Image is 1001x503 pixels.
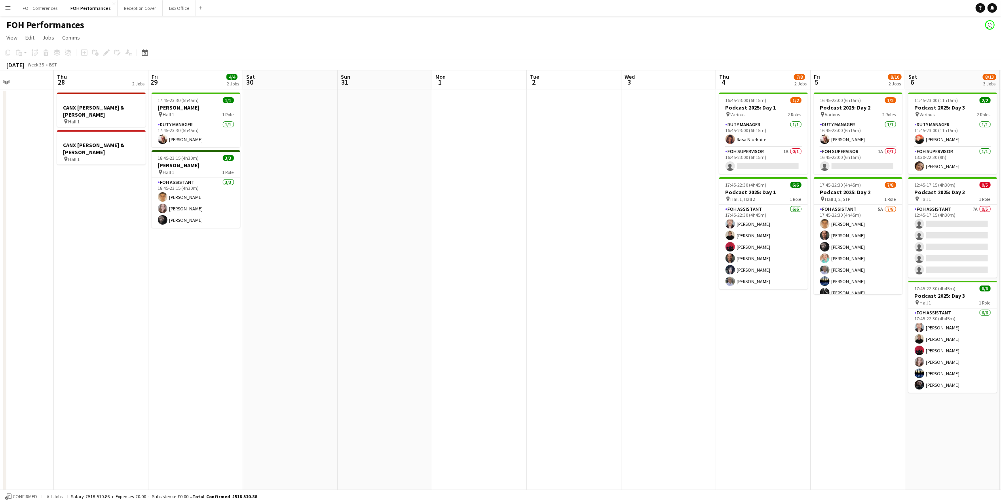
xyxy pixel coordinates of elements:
[59,32,83,43] a: Comms
[39,32,57,43] a: Jobs
[192,494,257,499] span: Total Confirmed £518 510.86
[42,34,54,41] span: Jobs
[22,32,38,43] a: Edit
[49,62,57,68] div: BST
[45,494,64,499] span: All jobs
[62,34,80,41] span: Comms
[26,62,46,68] span: Week 35
[163,0,196,16] button: Box Office
[71,494,257,499] div: Salary £518 510.86 + Expenses £0.00 + Subsistence £0.00 =
[3,32,21,43] a: View
[6,19,84,31] h1: FOH Performances
[985,20,995,30] app-user-avatar: Visitor Services
[25,34,34,41] span: Edit
[6,34,17,41] span: View
[6,61,25,69] div: [DATE]
[4,492,38,501] button: Confirmed
[13,494,37,499] span: Confirmed
[16,0,64,16] button: FOH Conferences
[64,0,118,16] button: FOH Performances
[118,0,163,16] button: Reception Cover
